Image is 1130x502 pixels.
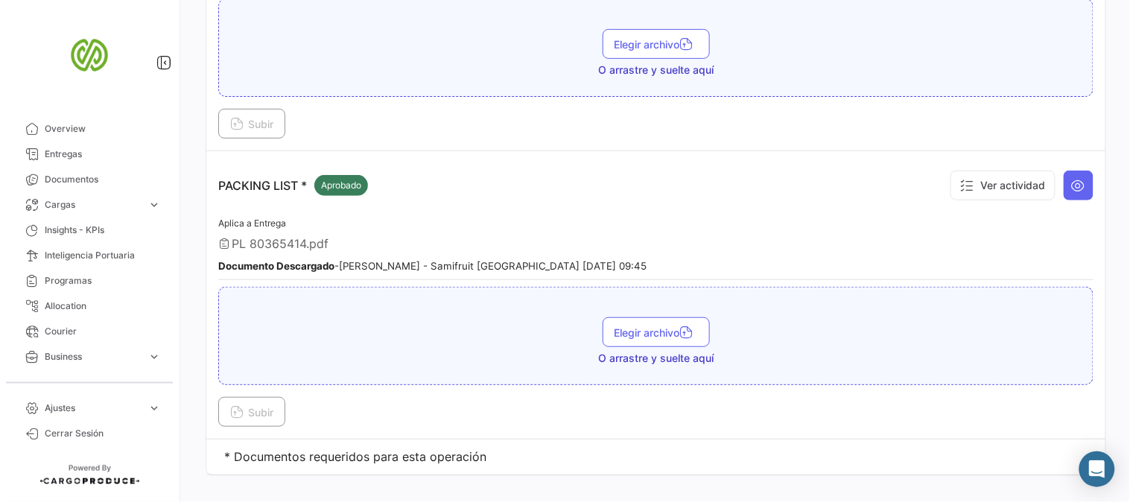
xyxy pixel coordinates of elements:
[615,326,698,339] span: Elegir archivo
[218,109,285,139] button: Subir
[218,260,647,272] small: - [PERSON_NAME] - Samifruit [GEOGRAPHIC_DATA] [DATE] 09:45
[218,175,368,196] p: PACKING LIST *
[12,268,167,293] a: Programas
[950,171,1056,200] button: Ver actividad
[147,401,161,415] span: expand_more
[12,217,167,243] a: Insights - KPIs
[12,167,167,192] a: Documentos
[321,179,361,192] span: Aprobado
[206,439,1105,475] td: * Documentos requeridos para esta operación
[45,375,142,389] span: Estadísticas
[147,375,161,389] span: expand_more
[232,236,328,251] span: PL 80365414.pdf
[52,18,127,92] img: san-miguel-logo.png
[218,217,286,229] span: Aplica a Entrega
[12,319,167,344] a: Courier
[45,147,161,161] span: Entregas
[230,118,273,130] span: Subir
[45,249,161,262] span: Inteligencia Portuaria
[45,122,161,136] span: Overview
[147,198,161,212] span: expand_more
[45,325,161,338] span: Courier
[45,274,161,287] span: Programas
[12,116,167,142] a: Overview
[45,173,161,186] span: Documentos
[218,260,334,272] b: Documento Descargado
[218,397,285,427] button: Subir
[45,401,142,415] span: Ajustes
[147,350,161,363] span: expand_more
[12,142,167,167] a: Entregas
[45,350,142,363] span: Business
[598,351,714,366] span: O arrastre y suelte aquí
[230,406,273,419] span: Subir
[603,29,710,59] button: Elegir archivo
[603,317,710,347] button: Elegir archivo
[12,243,167,268] a: Inteligencia Portuaria
[45,299,161,313] span: Allocation
[45,223,161,237] span: Insights - KPIs
[598,63,714,77] span: O arrastre y suelte aquí
[45,198,142,212] span: Cargas
[1079,451,1115,487] div: Abrir Intercom Messenger
[12,293,167,319] a: Allocation
[615,38,698,51] span: Elegir archivo
[45,427,161,440] span: Cerrar Sesión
